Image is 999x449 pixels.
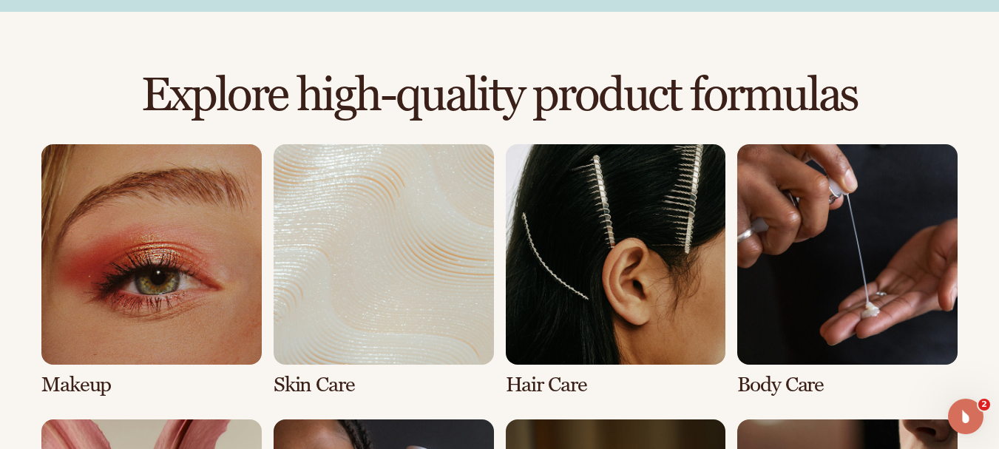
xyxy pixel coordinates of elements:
div: 1 / 8 [41,144,262,396]
h2: Explore high-quality product formulas [41,71,958,121]
h3: Hair Care [506,374,726,396]
div: 4 / 8 [737,144,958,396]
h3: Skin Care [274,374,494,396]
div: 2 / 8 [274,144,494,396]
iframe: Intercom live chat [948,399,983,434]
span: 2 [978,399,990,411]
h3: Body Care [737,374,958,396]
h3: Makeup [41,374,262,396]
div: 3 / 8 [506,144,726,396]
